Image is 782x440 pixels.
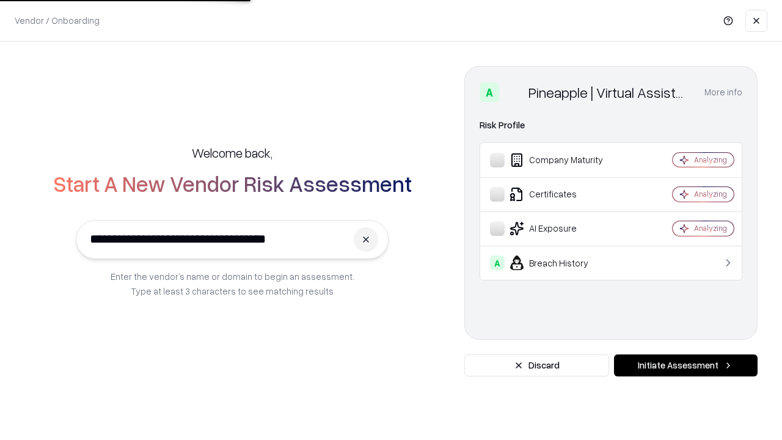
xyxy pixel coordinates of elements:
[490,153,636,167] div: Company Maturity
[614,354,758,376] button: Initiate Assessment
[490,221,636,236] div: AI Exposure
[480,82,499,102] div: A
[694,189,727,199] div: Analyzing
[480,118,742,133] div: Risk Profile
[490,255,636,270] div: Breach History
[694,155,727,165] div: Analyzing
[528,82,690,102] div: Pineapple | Virtual Assistant Agency
[490,255,505,270] div: A
[490,187,636,202] div: Certificates
[111,269,354,298] p: Enter the vendor’s name or domain to begin an assessment. Type at least 3 characters to see match...
[15,14,100,27] p: Vendor / Onboarding
[694,223,727,233] div: Analyzing
[192,144,272,161] h5: Welcome back,
[504,82,524,102] img: Pineapple | Virtual Assistant Agency
[464,354,609,376] button: Discard
[704,81,742,103] button: More info
[53,171,412,196] h2: Start A New Vendor Risk Assessment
